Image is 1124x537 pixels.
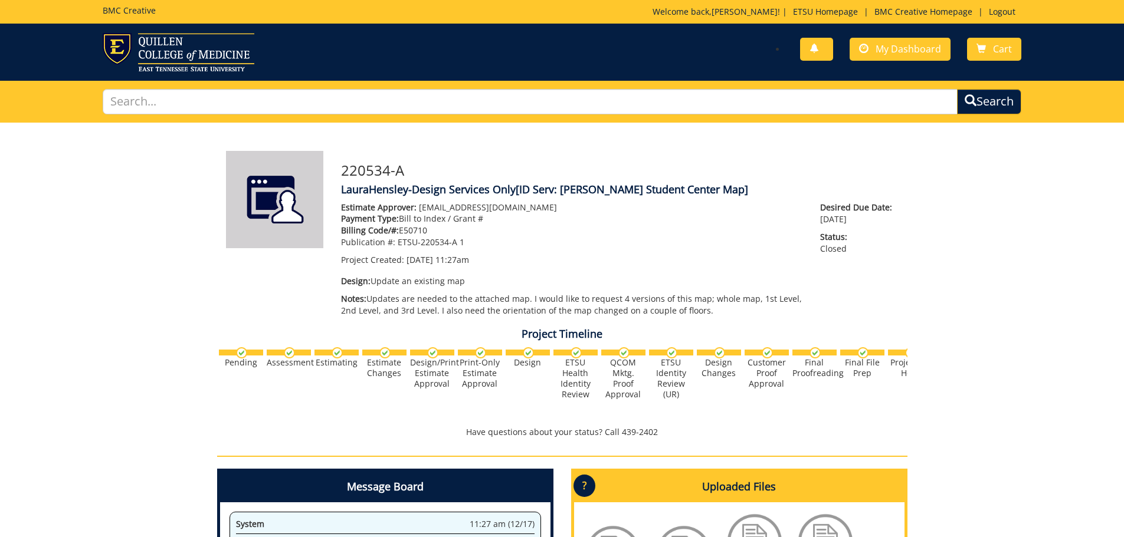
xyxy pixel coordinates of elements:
p: Bill to Index / Grant # [341,213,803,225]
span: Payment Type: [341,213,399,224]
img: checkmark [284,347,295,358]
span: Notes: [341,293,366,304]
p: Welcome back, ! | | | [653,6,1021,18]
span: Status: [820,231,898,243]
a: Logout [983,6,1021,17]
span: System [236,518,264,529]
img: checkmark [475,347,486,358]
img: checkmark [523,347,534,358]
p: [EMAIL_ADDRESS][DOMAIN_NAME] [341,202,803,213]
img: checkmark [810,347,821,358]
a: Cart [967,38,1021,61]
img: checkmark [666,347,677,358]
img: checkmark [236,347,247,358]
div: Final Proofreading [792,357,837,378]
span: Billing Code/#: [341,225,399,236]
span: Cart [993,42,1012,55]
img: Product featured image [226,151,323,248]
div: Estimate Changes [362,357,407,378]
img: checkmark [427,347,438,358]
p: ? [574,475,595,497]
a: My Dashboard [850,38,951,61]
h4: Project Timeline [217,328,907,340]
img: checkmark [857,347,869,358]
div: Estimating [314,357,359,368]
a: ETSU Homepage [787,6,864,17]
a: [PERSON_NAME] [712,6,778,17]
input: Search... [103,89,958,114]
p: E50710 [341,225,803,236]
span: Desired Due Date: [820,202,898,213]
span: Design: [341,275,371,286]
h3: 220534-A [341,163,899,178]
span: [DATE] 11:27am [407,254,469,265]
h4: LauraHensley-Design Services Only [341,184,899,196]
img: checkmark [332,347,343,358]
img: checkmark [714,347,725,358]
p: Update an existing map [341,275,803,287]
button: Search [957,89,1021,114]
div: QCOM Mktg. Proof Approval [601,357,645,400]
h4: Message Board [220,472,550,502]
div: Project on Hold [888,357,932,378]
h4: Uploaded Files [574,472,905,502]
div: Assessment [267,357,311,368]
img: checkmark [905,347,916,358]
img: checkmark [379,347,391,358]
div: ETSU Health Identity Review [553,357,598,400]
p: Updates are needed to the attached map. I would like to request 4 versions of this map; whole map... [341,293,803,317]
div: Final File Prep [840,357,884,378]
div: Design Changes [697,357,741,378]
span: Estimate Approver: [341,202,417,213]
div: ETSU Identity Review (UR) [649,357,693,400]
span: 11:27 am (12/17) [470,518,535,530]
img: checkmark [571,347,582,358]
img: checkmark [618,347,630,358]
img: checkmark [762,347,773,358]
p: [DATE] [820,202,898,225]
span: Publication #: [341,236,395,248]
p: Closed [820,231,898,255]
span: ETSU-220534-A 1 [398,236,464,248]
div: Print-Only Estimate Approval [458,357,502,389]
span: My Dashboard [876,42,941,55]
p: Have questions about your status? Call 439-2402 [217,426,907,438]
span: [ID Serv: [PERSON_NAME] Student Center Map] [516,182,748,196]
div: Design/Print Estimate Approval [410,357,454,389]
div: Design [506,357,550,368]
div: Customer Proof Approval [745,357,789,389]
h5: BMC Creative [103,6,156,15]
img: ETSU logo [103,33,254,71]
div: Pending [219,357,263,368]
span: Project Created: [341,254,404,265]
a: BMC Creative Homepage [869,6,978,17]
